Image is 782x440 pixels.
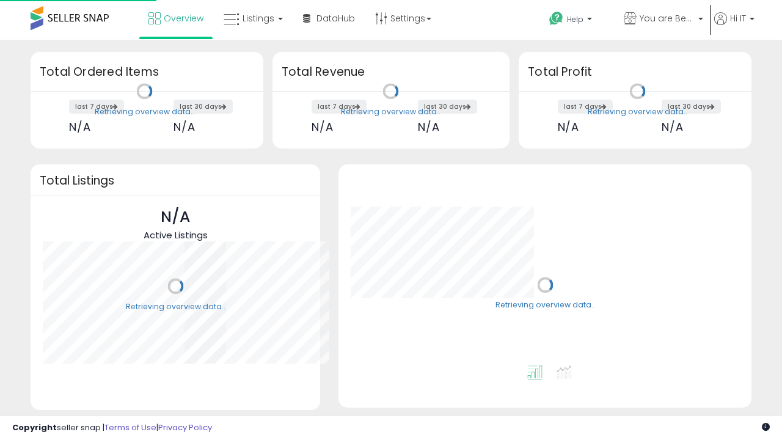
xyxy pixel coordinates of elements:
[549,11,564,26] i: Get Help
[12,422,57,433] strong: Copyright
[495,300,595,311] div: Retrieving overview data..
[164,12,203,24] span: Overview
[730,12,746,24] span: Hi IT
[714,12,755,40] a: Hi IT
[95,106,194,117] div: Retrieving overview data..
[539,2,613,40] a: Help
[158,422,212,433] a: Privacy Policy
[126,301,225,312] div: Retrieving overview data..
[588,106,687,117] div: Retrieving overview data..
[12,422,212,434] div: seller snap | |
[243,12,274,24] span: Listings
[640,12,695,24] span: You are Beautiful ([GEOGRAPHIC_DATA])
[567,14,583,24] span: Help
[104,422,156,433] a: Terms of Use
[316,12,355,24] span: DataHub
[341,106,440,117] div: Retrieving overview data..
